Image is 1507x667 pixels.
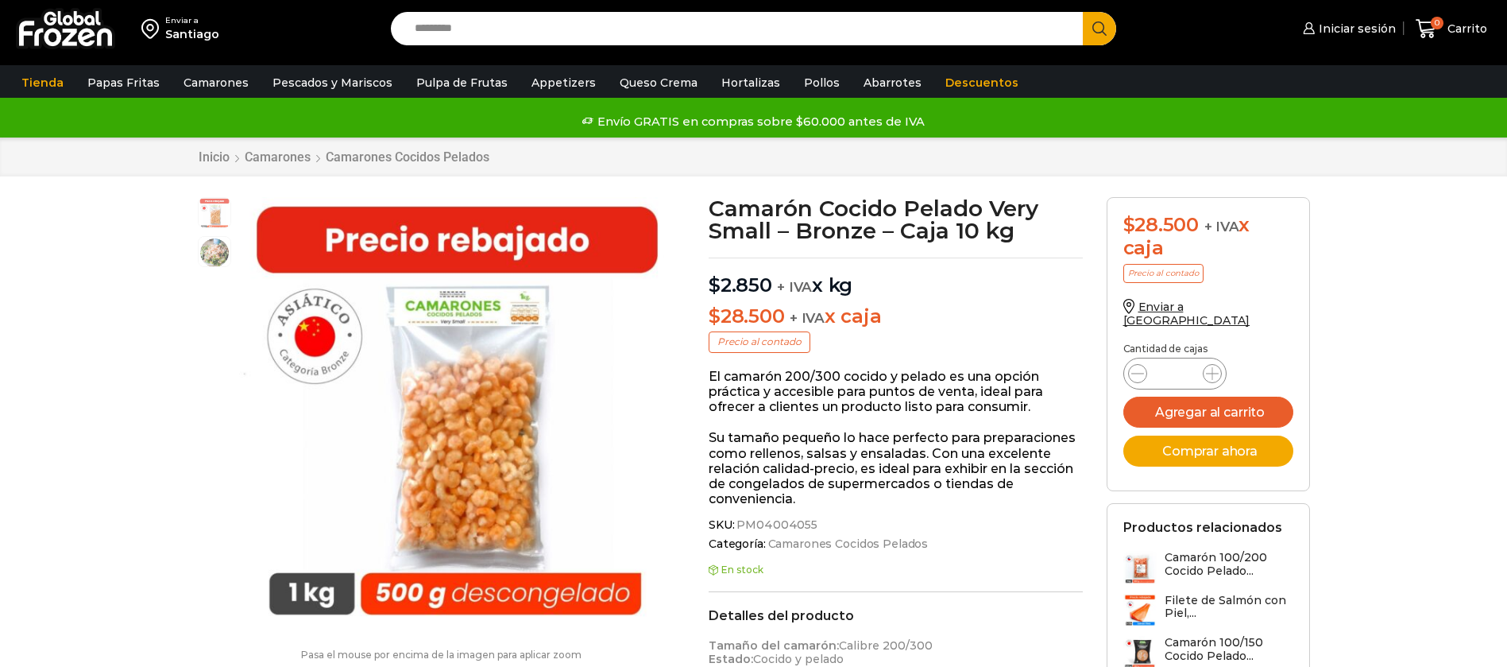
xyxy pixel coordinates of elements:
span: Iniciar sesión [1315,21,1396,37]
a: Hortalizas [713,68,788,98]
p: Precio al contado [1123,264,1204,283]
p: Cantidad de cajas [1123,343,1293,355]
h1: Camarón Cocido Pelado Very Small – Bronze – Caja 10 kg [709,197,1083,242]
a: Papas Fritas [79,68,168,98]
bdi: 28.500 [709,304,784,328]
input: Product quantity [1160,363,1190,385]
a: Camarones Cocidos Pelados [766,537,929,551]
img: address-field-icon.svg [141,15,165,42]
span: 0 [1431,17,1443,29]
a: Tienda [14,68,71,98]
h2: Detalles del producto [709,608,1083,623]
p: Pasa el mouse por encima de la imagen para aplicar zoom [198,650,686,661]
a: Appetizers [524,68,604,98]
span: $ [709,273,721,297]
p: El camarón 200/300 cocido y pelado es una opción práctica y accesible para puntos de venta, ideal... [709,369,1083,415]
p: x kg [709,258,1083,297]
span: $ [709,304,721,328]
a: Camarones Cocidos Pelados [325,149,490,165]
a: Pollos [796,68,848,98]
h3: Camarón 100/200 Cocido Pelado... [1165,551,1293,578]
a: Queso Crema [612,68,705,98]
bdi: 2.850 [709,273,772,297]
a: Descuentos [937,68,1026,98]
a: Enviar a [GEOGRAPHIC_DATA] [1123,300,1250,328]
button: Agregar al carrito [1123,397,1293,428]
strong: Tamaño del camarón: [709,638,839,653]
p: Su tamaño pequeño lo hace perfecto para preparaciones como rellenos, salsas y ensaladas. Con una ... [709,430,1083,506]
a: Pescados y Mariscos [265,68,400,98]
span: + IVA [777,279,812,295]
span: very small [199,198,230,230]
span: + IVA [790,310,825,326]
span: $ [1123,213,1135,236]
a: Camarones [244,149,311,165]
a: Iniciar sesión [1299,13,1396,45]
p: Precio al contado [709,332,810,352]
span: SKU: [709,518,1083,532]
span: Categoría: [709,537,1083,551]
h2: Productos relacionados [1123,520,1282,535]
strong: Estado: [709,652,753,666]
span: PM04004055 [734,518,817,532]
a: Camarón 100/200 Cocido Pelado... [1123,551,1293,585]
p: x caja [709,305,1083,328]
div: Enviar a [165,15,219,26]
bdi: 28.500 [1123,213,1199,236]
a: Pulpa de Frutas [408,68,516,98]
h3: Filete de Salmón con Piel,... [1165,594,1293,621]
a: Filete de Salmón con Piel,... [1123,594,1293,628]
span: very-small [199,237,230,269]
div: Santiago [165,26,219,42]
a: Inicio [198,149,230,165]
span: Carrito [1443,21,1487,37]
div: x caja [1123,214,1293,260]
a: 0 Carrito [1412,10,1491,48]
a: Camarones [176,68,257,98]
span: + IVA [1204,219,1239,235]
nav: Breadcrumb [198,149,490,165]
h3: Camarón 100/150 Cocido Pelado... [1165,636,1293,663]
button: Comprar ahora [1123,436,1293,467]
button: Search button [1083,12,1116,45]
p: En stock [709,564,1083,576]
a: Abarrotes [856,68,929,98]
